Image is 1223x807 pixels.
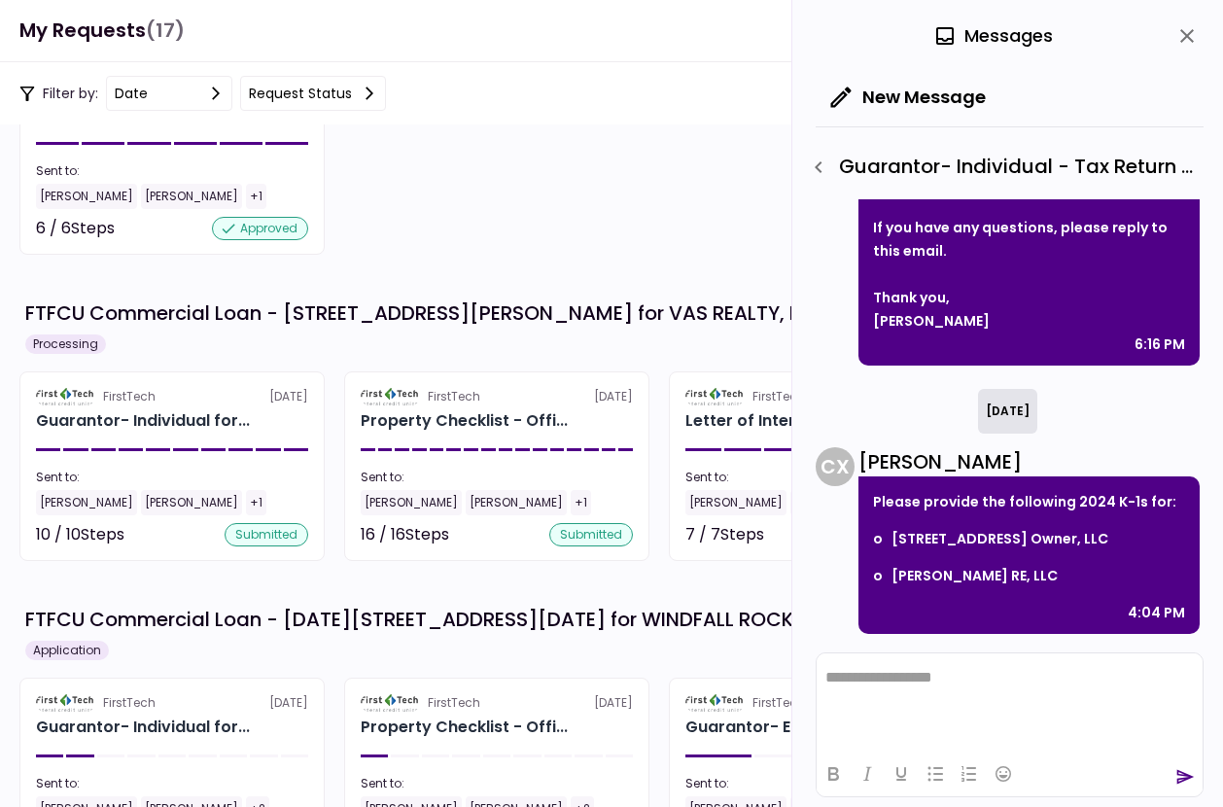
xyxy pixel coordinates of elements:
button: Bold [817,760,850,788]
button: Request status [240,76,386,111]
button: Emojis [987,760,1020,788]
button: Numbered list [953,760,986,788]
div: 16 / 16 Steps [361,523,449,546]
div: [PERSON_NAME] [858,447,1200,476]
div: FTFCU Commercial Loan - [STREET_ADDRESS][PERSON_NAME] for VAS REALTY, LLC [25,298,822,328]
button: Underline [885,760,918,788]
div: Guarantor- Individual for VAS REALTY, LLC Vardhaman Bawari [36,409,250,433]
p: Please provide the following 2024 K-1s for: [873,490,1185,513]
img: Partner logo [361,388,420,405]
div: date [115,83,148,104]
div: 7 / 7 Steps [685,523,764,546]
div: [PERSON_NAME] [141,184,242,209]
div: approved [212,217,308,240]
button: close [1171,19,1204,53]
div: Messages [933,21,1053,51]
div: Guarantor- Individual for WINDFALL ROCKVILLE LLC Eddie Ni [36,716,250,739]
div: Property Checklist - Office Retail for WINDFALL ROCKVILLE LLC WINDFALL ROCKVILLE LLC [361,716,568,739]
div: Sent to: [361,469,633,486]
div: C X [816,447,855,486]
div: 10 / 10 Steps [36,523,124,546]
div: [DATE] [685,694,958,712]
div: Sent to: [361,775,633,792]
div: Property Checklist - Office Retail for VAS REALTY, LLC 6227 Thompson Road [361,409,568,433]
span: o [873,566,891,585]
div: +1 [246,184,266,209]
div: [DATE] [361,388,633,405]
span: o [873,529,891,548]
button: Bullet list [919,760,952,788]
img: Partner logo [36,388,95,405]
div: Sent to: [685,469,958,486]
div: Letter of Interest 6227 Thompson Road [685,409,889,433]
div: 6:16 PM [1135,333,1185,356]
div: [PERSON_NAME] [873,309,1185,333]
div: FirstTech [752,694,805,712]
p: [STREET_ADDRESS] Owner, LLC [873,527,1185,550]
button: New Message [816,72,1001,123]
h1: My Requests [19,11,185,51]
img: Partner logo [36,694,95,712]
div: [DATE] [36,388,308,405]
div: 6 / 6 Steps [36,217,115,240]
span: (17) [146,11,185,51]
div: [DATE] [978,389,1037,434]
img: Partner logo [685,388,745,405]
div: Sent to: [36,775,308,792]
div: FirstTech [428,388,480,405]
div: [PERSON_NAME] [466,490,567,515]
img: Partner logo [361,694,420,712]
div: submitted [549,523,633,546]
div: Application [25,641,109,660]
div: +1 [571,490,591,515]
div: [PERSON_NAME] [141,490,242,515]
div: [DATE] [361,694,633,712]
div: 4:04 PM [1128,601,1185,624]
div: Sent to: [685,775,958,792]
div: FirstTech [752,388,805,405]
div: Sent to: [36,469,308,486]
div: submitted [225,523,308,546]
button: date [106,76,232,111]
p: [PERSON_NAME] RE, LLC [873,564,1185,587]
div: [PERSON_NAME] [361,490,462,515]
div: Processing [25,334,106,354]
div: [PERSON_NAME] [685,490,786,515]
button: send [1175,767,1195,787]
button: Italic [851,760,884,788]
div: FirstTech [428,694,480,712]
div: [PERSON_NAME] [790,490,891,515]
div: Sent to: [36,162,308,180]
div: [DATE] [685,388,958,405]
div: +1 [246,490,266,515]
div: FirstTech [103,388,156,405]
div: Guarantor- Individual - Tax Return - Guarantor [802,151,1204,184]
div: [PERSON_NAME] [36,184,137,209]
div: Filter by: [19,76,386,111]
div: [PERSON_NAME] [36,490,137,515]
div: Guarantor- Entity for WINDFALL ROCKVILLE LLC Windfall Rockville Holding LLC [685,716,901,739]
div: FirstTech [103,694,156,712]
div: [DATE] [36,694,308,712]
div: FTFCU Commercial Loan - [DATE][STREET_ADDRESS][DATE] for WINDFALL ROCKVILLE LLC [25,605,877,634]
img: Partner logo [685,694,745,712]
iframe: Rich Text Area [817,653,1203,751]
div: If you have any questions, please reply to this email. [873,216,1185,263]
div: Thank you, [873,286,1185,309]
